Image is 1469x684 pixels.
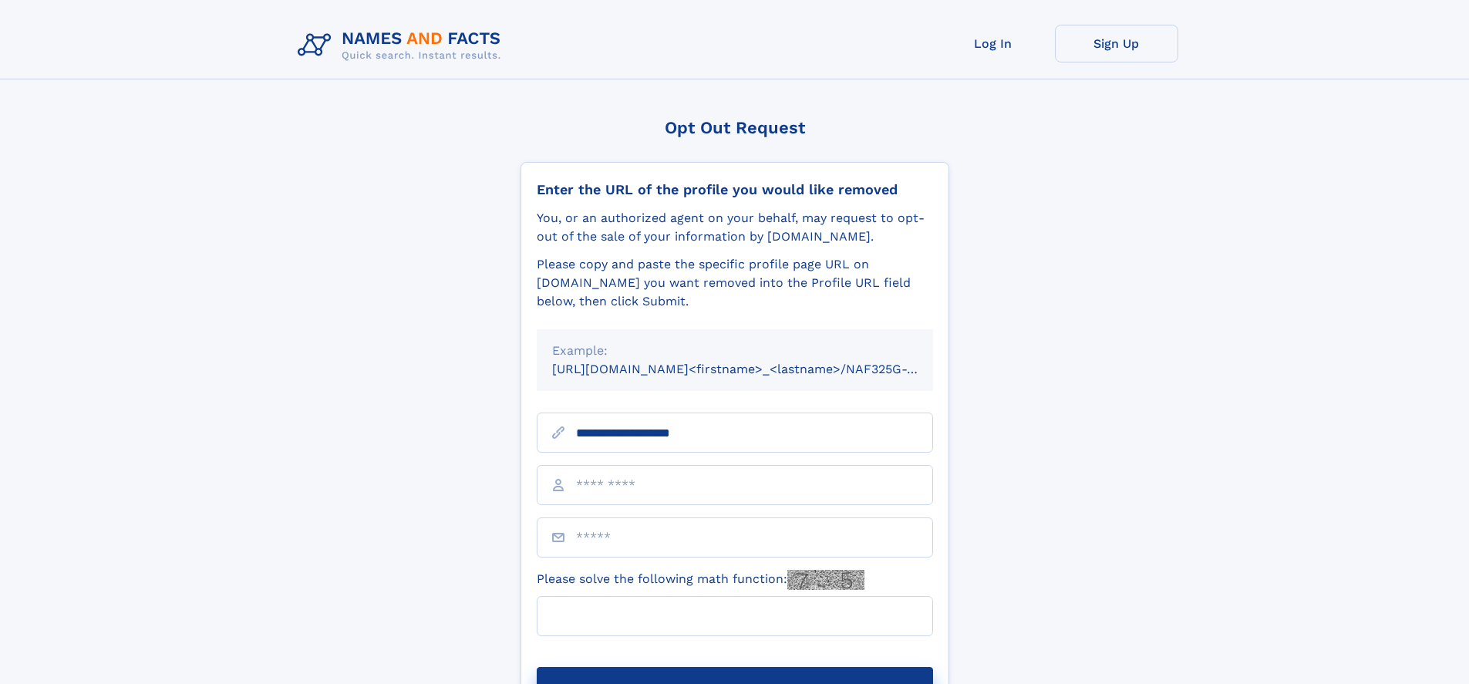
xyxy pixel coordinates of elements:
div: Opt Out Request [521,118,949,137]
img: Logo Names and Facts [291,25,514,66]
div: Enter the URL of the profile you would like removed [537,181,933,198]
label: Please solve the following math function: [537,570,864,590]
div: Example: [552,342,918,360]
small: [URL][DOMAIN_NAME]<firstname>_<lastname>/NAF325G-xxxxxxxx [552,362,962,376]
a: Sign Up [1055,25,1178,62]
a: Log In [932,25,1055,62]
div: Please copy and paste the specific profile page URL on [DOMAIN_NAME] you want removed into the Pr... [537,255,933,311]
div: You, or an authorized agent on your behalf, may request to opt-out of the sale of your informatio... [537,209,933,246]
